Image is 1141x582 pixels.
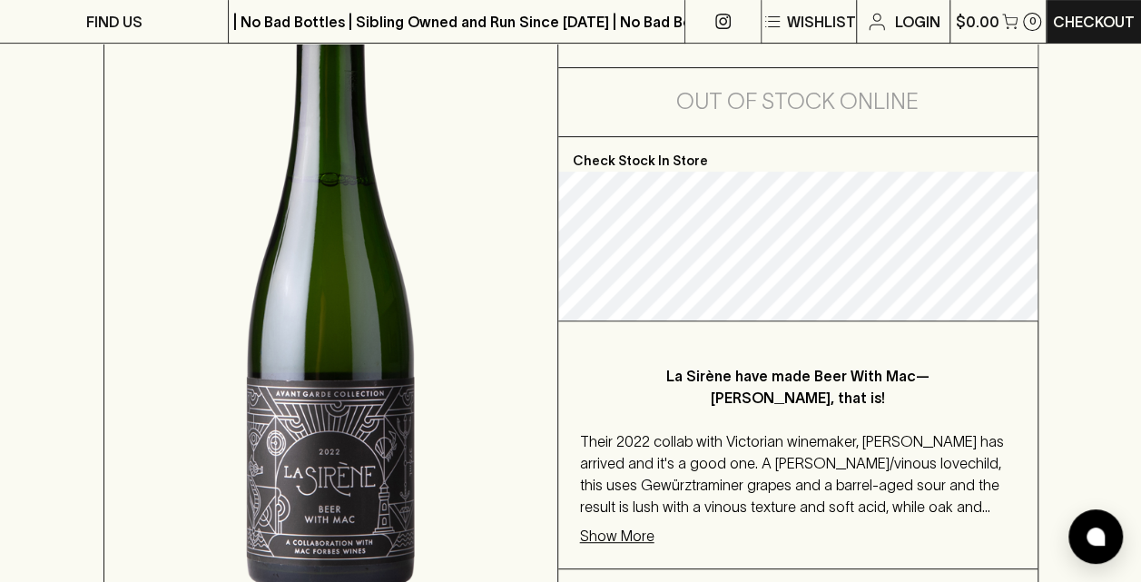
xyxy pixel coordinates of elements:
p: 0 [1028,16,1036,26]
p: Login [895,11,940,33]
p: FIND US [86,11,143,33]
p: Their 2022 collab with Victorian winemaker, [PERSON_NAME] has arrived and it's a good one. A [PER... [580,430,1016,518]
p: La Sirène have made Beer With Mac—[PERSON_NAME], that is! [616,365,979,409]
h5: Out of Stock Online [676,87,919,116]
p: Check Stock In Store [558,137,1038,172]
p: Show More [580,525,654,547]
img: bubble-icon [1087,528,1105,546]
p: Wishlist [787,11,856,33]
p: $0.00 [955,11,998,33]
p: Checkout [1053,11,1135,33]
